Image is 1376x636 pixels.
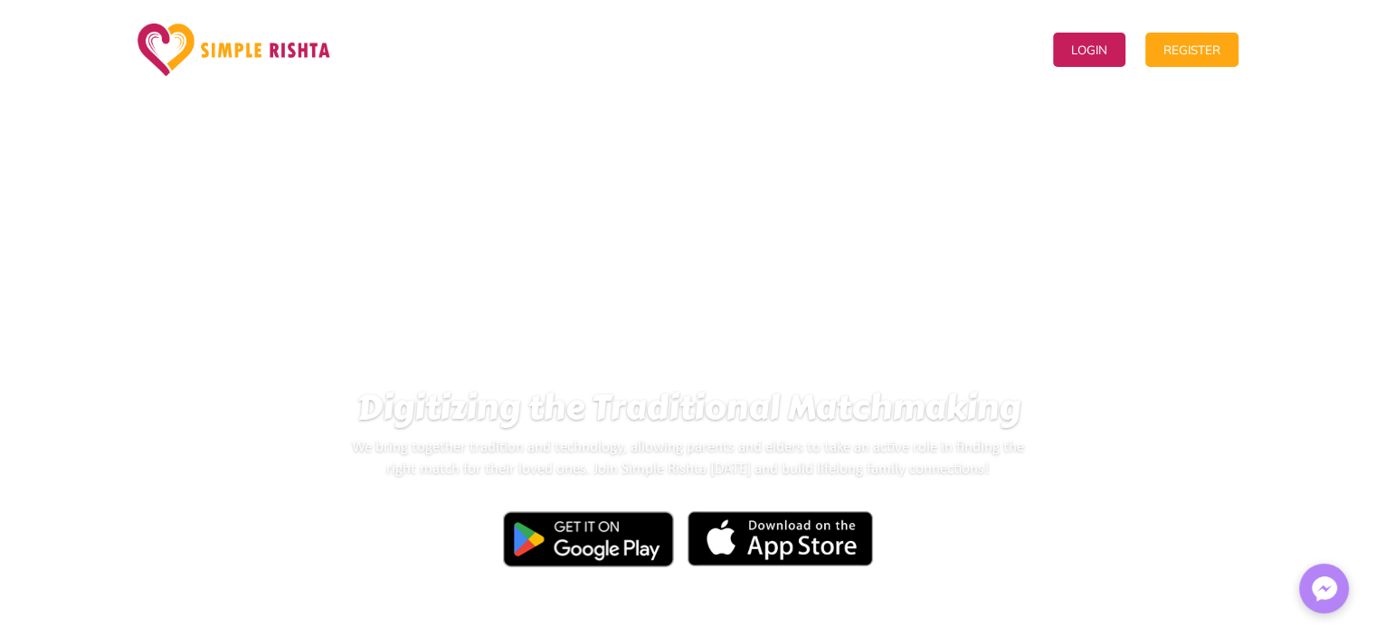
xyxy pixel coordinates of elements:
[1145,5,1238,95] a: Register
[1145,33,1238,67] button: Register
[1053,5,1125,95] a: Login
[347,387,1029,437] h1: Digitizing the Traditional Matchmaking
[347,437,1029,574] : We bring together tradition and technology, allowing parents and elders to take an active role in...
[1306,571,1343,607] img: Messenger
[503,511,674,567] img: Google Play
[973,5,1033,95] a: Blogs
[1053,33,1125,67] button: Login
[799,5,851,95] a: Pricing
[871,5,954,95] a: Contact Us
[734,5,779,95] a: Home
